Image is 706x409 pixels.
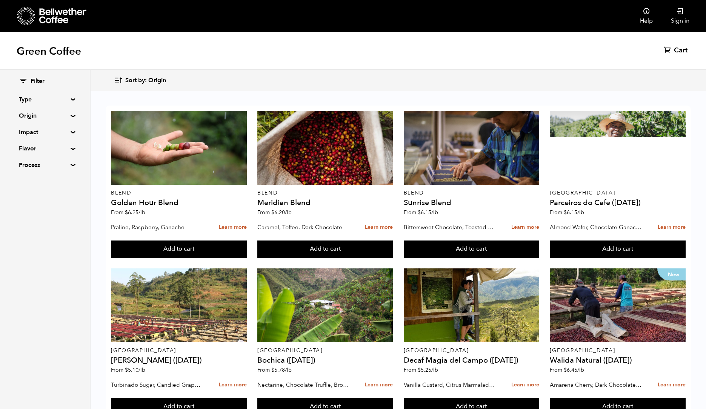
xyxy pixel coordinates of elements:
[418,209,438,216] bdi: 6.15
[550,240,685,258] button: Add to cart
[564,366,567,374] span: $
[138,366,145,374] span: /lb
[550,348,685,353] p: [GEOGRAPHIC_DATA]
[285,366,292,374] span: /lb
[418,209,421,216] span: $
[550,209,584,216] span: From
[365,219,393,236] a: Learn more
[111,190,246,196] p: Blend
[125,366,145,374] bdi: 5.10
[657,268,686,280] p: New
[431,366,438,374] span: /lb
[257,199,393,207] h4: Meridian Blend
[564,366,584,374] bdi: 6.45
[674,46,688,55] span: Cart
[271,209,274,216] span: $
[125,77,166,85] span: Sort by: Origin
[404,348,539,353] p: [GEOGRAPHIC_DATA]
[404,190,539,196] p: Blend
[111,379,203,391] p: Turbinado Sugar, Candied Grapefruit, Spiced Plum
[550,357,685,364] h4: Walida Natural ([DATE])
[111,348,246,353] p: [GEOGRAPHIC_DATA]
[111,357,246,364] h4: [PERSON_NAME] ([DATE])
[257,190,393,196] p: Blend
[17,44,81,58] h1: Green Coffee
[658,377,686,393] a: Learn more
[550,268,685,342] a: New
[219,377,247,393] a: Learn more
[550,379,642,391] p: Amarena Cherry, Dark Chocolate, Hibiscus
[138,209,145,216] span: /lb
[271,366,292,374] bdi: 5.78
[511,377,539,393] a: Learn more
[404,379,496,391] p: Vanilla Custard, Citrus Marmalade, Caramel
[564,209,584,216] bdi: 6.15
[271,209,292,216] bdi: 6.20
[19,144,71,153] summary: Flavor
[257,209,292,216] span: From
[418,366,421,374] span: $
[404,357,539,364] h4: Decaf Magia del Campo ([DATE])
[111,209,145,216] span: From
[271,366,274,374] span: $
[219,219,247,236] a: Learn more
[114,72,166,89] button: Sort by: Origin
[31,77,45,86] span: Filter
[257,222,349,233] p: Caramel, Toffee, Dark Chocolate
[125,209,128,216] span: $
[550,222,642,233] p: Almond Wafer, Chocolate Ganache, Bing Cherry
[19,161,71,170] summary: Process
[577,366,584,374] span: /lb
[418,366,438,374] bdi: 5.25
[257,357,393,364] h4: Bochica ([DATE])
[19,128,71,137] summary: Impact
[111,199,246,207] h4: Golden Hour Blend
[285,209,292,216] span: /lb
[19,111,71,120] summary: Origin
[257,366,292,374] span: From
[564,209,567,216] span: $
[404,366,438,374] span: From
[550,190,685,196] p: [GEOGRAPHIC_DATA]
[658,219,686,236] a: Learn more
[404,199,539,207] h4: Sunrise Blend
[664,46,689,55] a: Cart
[511,219,539,236] a: Learn more
[550,366,584,374] span: From
[404,240,539,258] button: Add to cart
[111,240,246,258] button: Add to cart
[257,240,393,258] button: Add to cart
[431,209,438,216] span: /lb
[125,366,128,374] span: $
[365,377,393,393] a: Learn more
[125,209,145,216] bdi: 6.25
[404,209,438,216] span: From
[577,209,584,216] span: /lb
[111,222,203,233] p: Praline, Raspberry, Ganache
[257,379,349,391] p: Nectarine, Chocolate Truffle, Brown Sugar
[19,95,71,104] summary: Type
[550,199,685,207] h4: Parceiros do Cafe ([DATE])
[404,222,496,233] p: Bittersweet Chocolate, Toasted Marshmallow, Candied Orange, Praline
[257,348,393,353] p: [GEOGRAPHIC_DATA]
[111,366,145,374] span: From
